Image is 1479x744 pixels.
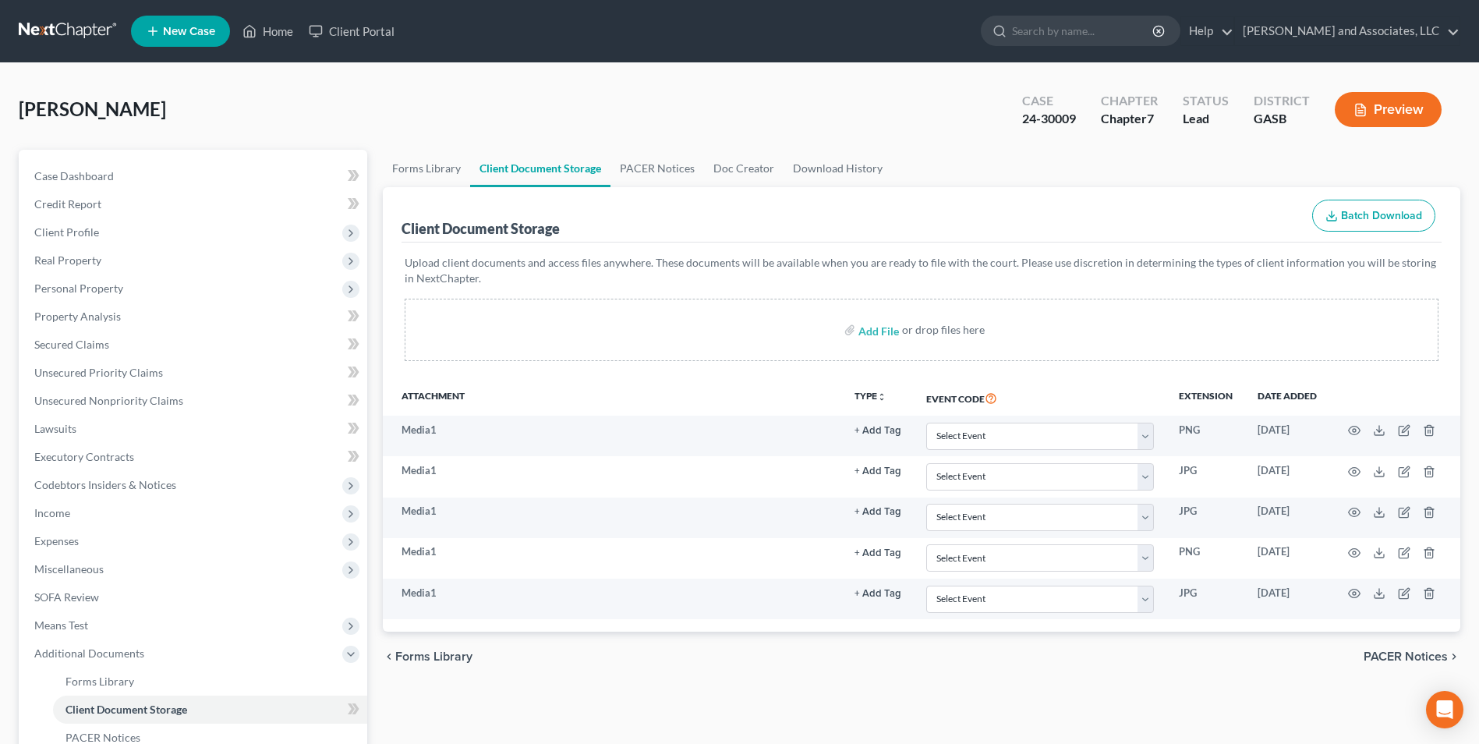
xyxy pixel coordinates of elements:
span: [PERSON_NAME] [19,97,166,120]
span: Personal Property [34,282,123,295]
span: Codebtors Insiders & Notices [34,478,176,491]
span: Lawsuits [34,422,76,435]
a: Forms Library [53,668,367,696]
td: Media1 [383,416,842,456]
button: + Add Tag [854,507,901,517]
span: SOFA Review [34,590,99,604]
a: Secured Claims [22,331,367,359]
a: Client Portal [301,17,402,45]
a: Home [235,17,301,45]
a: Executory Contracts [22,443,367,471]
a: Case Dashboard [22,162,367,190]
i: unfold_more [877,392,886,402]
span: Unsecured Nonpriority Claims [34,394,183,407]
div: or drop files here [902,322,985,338]
td: JPG [1166,498,1245,538]
span: Miscellaneous [34,562,104,576]
span: Credit Report [34,197,101,211]
td: Media1 [383,498,842,538]
a: + Add Tag [854,504,901,519]
span: Means Test [34,618,88,632]
td: PNG [1166,538,1245,579]
td: [DATE] [1245,538,1329,579]
span: Property Analysis [34,310,121,323]
span: Forms Library [65,675,134,688]
span: Executory Contracts [34,450,134,463]
div: Lead [1183,110,1229,128]
span: Income [34,506,70,519]
th: Event Code [914,380,1166,416]
a: Client Document Storage [470,150,610,187]
td: [DATE] [1245,498,1329,538]
td: [DATE] [1245,416,1329,456]
i: chevron_left [383,650,395,663]
a: Doc Creator [704,150,784,187]
td: [DATE] [1245,456,1329,497]
div: Open Intercom Messenger [1426,691,1463,728]
a: Credit Report [22,190,367,218]
span: New Case [163,26,215,37]
span: PACER Notices [1364,650,1448,663]
span: Additional Documents [34,647,144,660]
td: [DATE] [1245,579,1329,619]
button: + Add Tag [854,548,901,558]
i: chevron_right [1448,650,1460,663]
td: Media1 [383,538,842,579]
a: + Add Tag [854,423,901,438]
button: Preview [1335,92,1442,127]
a: Unsecured Nonpriority Claims [22,387,367,415]
span: Expenses [34,534,79,547]
div: 24-30009 [1022,110,1076,128]
button: TYPEunfold_more [854,391,886,402]
p: Upload client documents and access files anywhere. These documents will be available when you are... [405,255,1438,286]
td: JPG [1166,579,1245,619]
span: Client Document Storage [65,703,187,716]
div: Client Document Storage [402,219,560,238]
span: Batch Download [1341,209,1422,222]
span: Secured Claims [34,338,109,351]
a: Client Document Storage [53,696,367,724]
a: SOFA Review [22,583,367,611]
span: 7 [1147,111,1154,126]
button: + Add Tag [854,426,901,436]
a: Lawsuits [22,415,367,443]
div: Case [1022,92,1076,110]
td: PNG [1166,416,1245,456]
input: Search by name... [1012,16,1155,45]
th: Extension [1166,380,1245,416]
td: Media1 [383,579,842,619]
a: Unsecured Priority Claims [22,359,367,387]
span: PACER Notices [65,731,140,744]
a: Download History [784,150,892,187]
span: Case Dashboard [34,169,114,182]
span: Client Profile [34,225,99,239]
a: PACER Notices [610,150,704,187]
span: Unsecured Priority Claims [34,366,163,379]
a: + Add Tag [854,586,901,601]
td: JPG [1166,456,1245,497]
span: Forms Library [395,650,472,663]
a: Help [1181,17,1233,45]
div: District [1254,92,1310,110]
th: Date added [1245,380,1329,416]
div: Status [1183,92,1229,110]
button: Batch Download [1312,200,1435,232]
a: + Add Tag [854,544,901,559]
a: Forms Library [383,150,470,187]
a: [PERSON_NAME] and Associates, LLC [1235,17,1460,45]
a: Property Analysis [22,303,367,331]
td: Media1 [383,456,842,497]
div: Chapter [1101,110,1158,128]
th: Attachment [383,380,842,416]
button: chevron_left Forms Library [383,650,472,663]
button: + Add Tag [854,466,901,477]
a: + Add Tag [854,463,901,478]
button: + Add Tag [854,589,901,599]
button: PACER Notices chevron_right [1364,650,1460,663]
div: GASB [1254,110,1310,128]
div: Chapter [1101,92,1158,110]
span: Real Property [34,253,101,267]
